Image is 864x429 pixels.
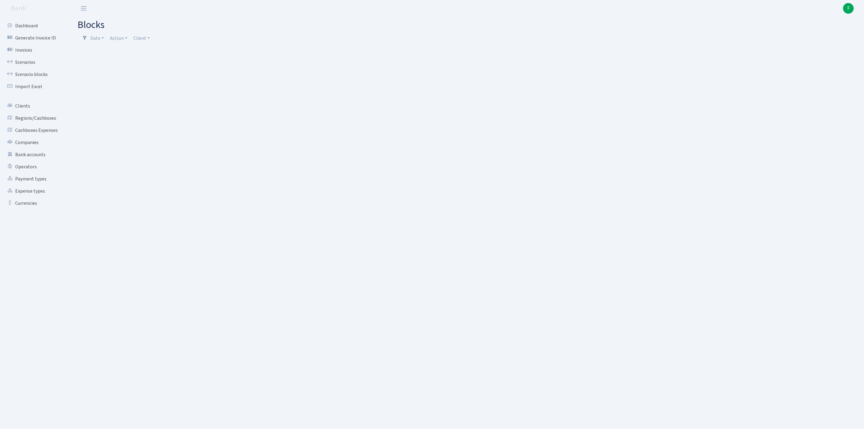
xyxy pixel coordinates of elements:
[843,3,854,14] a: F
[108,33,130,43] a: Action
[3,197,64,209] a: Currencies
[3,173,64,185] a: Payment types
[3,185,64,197] a: Expense types
[3,56,64,68] a: Scenarios
[3,20,64,32] a: Dashboard
[3,32,64,44] a: Generate Invoice ID
[3,44,64,56] a: Invoices
[3,68,64,81] a: Scenario blocks
[78,18,105,32] span: blocks
[3,124,64,136] a: Cashboxes Expenses
[3,136,64,149] a: Companies
[88,33,106,43] a: Date
[3,149,64,161] a: Bank accounts
[3,161,64,173] a: Operators
[76,3,91,13] button: Toggle navigation
[131,33,152,43] a: Client
[3,100,64,112] a: Clients
[3,112,64,124] a: Regions/Cashboxes
[3,81,64,93] a: Import Excel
